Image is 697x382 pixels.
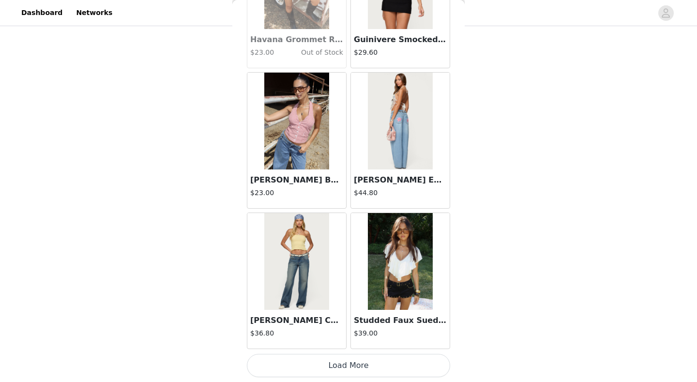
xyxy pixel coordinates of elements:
[250,174,343,186] h3: [PERSON_NAME] Button Up Halter Top
[354,188,447,198] h4: $44.80
[264,213,329,310] img: Ronny Curved Stitch Low Rise Jeans
[354,328,447,338] h4: $39.00
[354,34,447,46] h3: Guinivere Smocked Strapless Corset
[247,354,450,377] button: Load More
[250,34,343,46] h3: Havana Grommet Ribbed Foldover Mini Skort
[264,73,329,169] img: Evan Gingham Button Up Halter Top
[354,47,447,58] h4: $29.60
[250,188,343,198] h4: $23.00
[281,47,343,58] h4: Out of Stock
[354,315,447,326] h3: Studded Faux Suede Micro Shorts
[250,315,343,326] h3: [PERSON_NAME] Curved Stitch Low Rise Jeans
[368,73,432,169] img: Mirra Embroidered Flower Low Rise Jeans
[250,47,281,58] h4: $23.00
[661,5,670,21] div: avatar
[354,174,447,186] h3: [PERSON_NAME] Embroidered Flower Low Rise Jeans
[250,328,343,338] h4: $36.80
[70,2,118,24] a: Networks
[15,2,68,24] a: Dashboard
[368,213,432,310] img: Studded Faux Suede Micro Shorts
